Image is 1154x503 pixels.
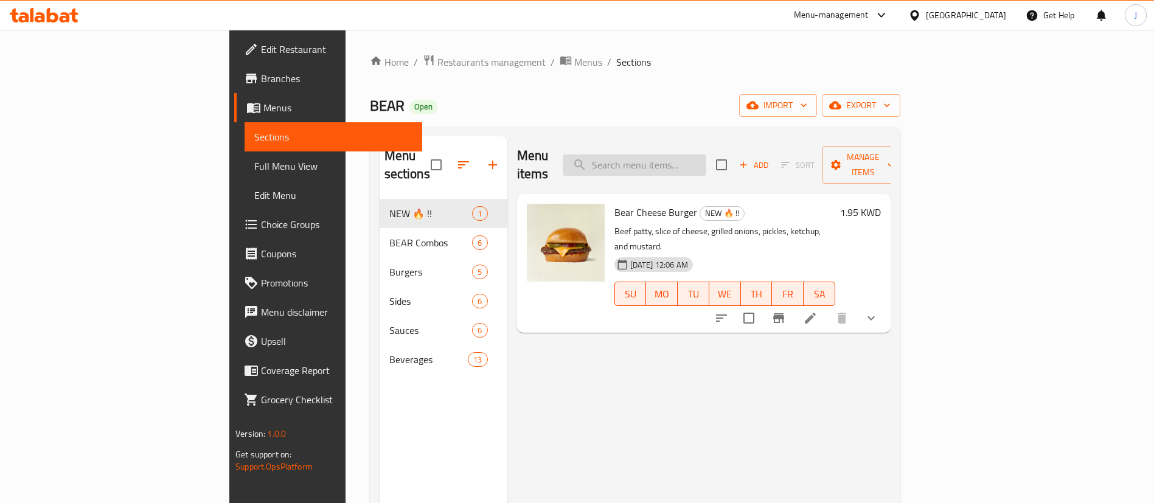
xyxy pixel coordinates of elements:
span: MO [651,285,673,303]
div: items [472,206,487,221]
span: Full Menu View [254,159,412,173]
span: export [832,98,891,113]
div: Menu-management [794,8,869,23]
a: Sections [245,122,422,151]
button: SU [614,282,647,306]
span: Open [409,102,437,112]
span: NEW 🔥 !! [389,206,473,221]
a: Restaurants management [423,54,546,70]
span: Menus [263,100,412,115]
div: BEAR Combos6 [380,228,507,257]
span: Upsell [261,334,412,349]
li: / [551,55,555,69]
div: Beverages13 [380,345,507,374]
a: Edit Restaurant [234,35,422,64]
a: Choice Groups [234,210,422,239]
div: Sauces [389,323,473,338]
span: 5 [473,266,487,278]
span: Burgers [389,265,473,279]
span: import [749,98,807,113]
div: items [472,265,487,279]
a: Edit Menu [245,181,422,210]
span: Menu disclaimer [261,305,412,319]
button: Branch-specific-item [764,304,793,333]
a: Promotions [234,268,422,297]
a: Branches [234,64,422,93]
span: NEW 🔥 !! [700,206,744,220]
button: MO [646,282,678,306]
a: Edit menu item [803,311,818,325]
li: / [607,55,611,69]
a: Full Menu View [245,151,422,181]
span: TU [683,285,704,303]
span: Edit Menu [254,188,412,203]
div: items [468,352,487,367]
span: Restaurants management [437,55,546,69]
span: Choice Groups [261,217,412,232]
nav: Menu sections [380,194,507,379]
button: WE [709,282,741,306]
span: Beverages [389,352,468,367]
button: export [822,94,900,117]
span: WE [714,285,736,303]
img: Bear Cheese Burger [527,204,605,282]
h6: 1.95 KWD [840,204,881,221]
h2: Menu items [517,147,549,183]
span: Sort sections [449,150,478,179]
span: BEAR Combos [389,235,473,250]
span: SA [808,285,830,303]
button: Add [734,156,773,175]
div: NEW 🔥 !! [700,206,745,221]
button: TH [741,282,773,306]
a: Menus [234,93,422,122]
span: Bear Cheese Burger [614,203,697,221]
div: items [472,235,487,250]
div: Open [409,100,437,114]
span: Add item [734,156,773,175]
span: 13 [468,354,487,366]
span: J [1135,9,1137,22]
div: Burgers5 [380,257,507,286]
span: Branches [261,71,412,86]
span: 1.0.0 [267,426,286,442]
a: Coverage Report [234,356,422,385]
div: items [472,294,487,308]
span: Sections [616,55,651,69]
span: FR [777,285,799,303]
span: 1 [473,208,487,220]
a: Menus [560,54,602,70]
span: 6 [473,296,487,307]
a: Coupons [234,239,422,268]
a: Grocery Checklist [234,385,422,414]
button: Add section [478,150,507,179]
div: NEW 🔥 !!1 [380,199,507,228]
button: import [739,94,817,117]
button: SA [804,282,835,306]
input: search [563,154,706,176]
span: Get support on: [235,446,291,462]
div: [GEOGRAPHIC_DATA] [926,9,1006,22]
span: Edit Restaurant [261,42,412,57]
span: Coupons [261,246,412,261]
span: 6 [473,237,487,249]
button: TU [678,282,709,306]
a: Support.OpsPlatform [235,459,313,474]
nav: breadcrumb [370,54,900,70]
span: Select section [709,152,734,178]
span: Select all sections [423,152,449,178]
span: Manage items [832,150,894,180]
div: Sauces6 [380,316,507,345]
span: Version: [235,426,265,442]
span: Sides [389,294,473,308]
span: [DATE] 12:06 AM [625,259,693,271]
button: show more [857,304,886,333]
button: sort-choices [707,304,736,333]
button: FR [772,282,804,306]
a: Menu disclaimer [234,297,422,327]
span: Select section first [773,156,822,175]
